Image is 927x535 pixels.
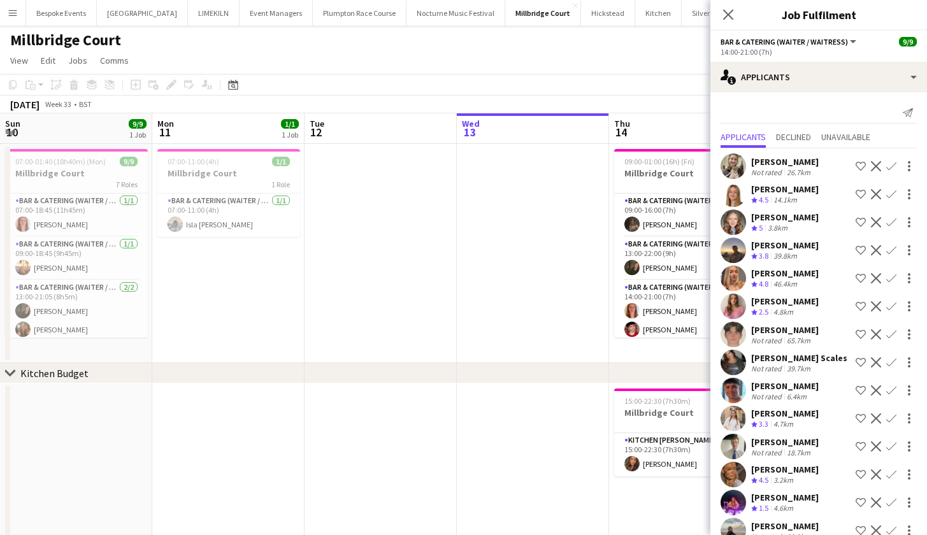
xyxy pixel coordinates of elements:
[614,194,757,237] app-card-role: Bar & Catering (Waiter / waitress)1/109:00-16:00 (7h)[PERSON_NAME]
[614,433,757,476] app-card-role: Kitchen [PERSON_NAME]1/115:00-22:30 (7h30m)[PERSON_NAME]
[751,211,819,223] div: [PERSON_NAME]
[5,194,148,237] app-card-role: Bar & Catering (Waiter / waitress)1/107:00-18:45 (11h45m)[PERSON_NAME]
[240,1,313,25] button: Event Managers
[771,475,796,486] div: 3.2km
[614,280,757,360] app-card-role: Bar & Catering (Waiter / waitress)3/314:00-21:00 (7h)[PERSON_NAME][PERSON_NAME]
[759,419,768,429] span: 3.3
[776,132,811,141] span: Declined
[129,130,146,139] div: 1 Job
[5,149,148,338] app-job-card: 07:00-01:40 (18h40m) (Mon)9/9Millbridge Court7 RolesBar & Catering (Waiter / waitress)1/107:00-18...
[100,55,129,66] span: Comms
[759,475,768,485] span: 4.5
[624,157,694,166] span: 09:00-01:00 (16h) (Fri)
[682,1,738,25] button: Silverstone
[5,52,33,69] a: View
[63,52,92,69] a: Jobs
[505,1,581,25] button: Millbridge Court
[10,55,28,66] span: View
[751,448,784,457] div: Not rated
[751,168,784,177] div: Not rated
[68,55,87,66] span: Jobs
[721,132,766,141] span: Applicants
[42,99,74,109] span: Week 33
[771,419,796,430] div: 4.7km
[821,132,870,141] span: Unavailable
[751,392,784,401] div: Not rated
[784,392,809,401] div: 6.4km
[759,251,768,260] span: 3.8
[612,125,630,139] span: 14
[10,31,121,50] h1: Millbridge Court
[272,157,290,166] span: 1/1
[751,267,819,279] div: [PERSON_NAME]
[710,6,927,23] h3: Job Fulfilment
[5,118,20,129] span: Sun
[15,157,106,166] span: 07:00-01:40 (18h40m) (Mon)
[129,119,147,129] span: 9/9
[759,223,763,232] span: 5
[281,119,299,129] span: 1/1
[614,149,757,338] app-job-card: 09:00-01:00 (16h) (Fri)9/9Millbridge Court6 RolesBar & Catering (Waiter / waitress)1/109:00-16:00...
[751,380,819,392] div: [PERSON_NAME]
[36,52,61,69] a: Edit
[5,237,148,280] app-card-role: Bar & Catering (Waiter / waitress)1/109:00-18:45 (9h45m)[PERSON_NAME]
[759,279,768,289] span: 4.8
[20,367,89,380] div: Kitchen Budget
[581,1,635,25] button: Hickstead
[751,464,819,475] div: [PERSON_NAME]
[157,194,300,237] app-card-role: Bar & Catering (Waiter / waitress)1/107:00-11:00 (4h)Isla [PERSON_NAME]
[188,1,240,25] button: LIMEKILN
[751,296,819,307] div: [PERSON_NAME]
[751,520,819,532] div: [PERSON_NAME]
[5,168,148,179] h3: Millbridge Court
[79,99,92,109] div: BST
[771,279,800,290] div: 46.4km
[771,503,796,514] div: 4.6km
[120,157,138,166] span: 9/9
[95,52,134,69] a: Comms
[310,118,324,129] span: Tue
[751,183,819,195] div: [PERSON_NAME]
[624,396,691,406] span: 15:00-22:30 (7h30m)
[751,336,784,345] div: Not rated
[3,125,20,139] span: 10
[10,98,40,111] div: [DATE]
[751,352,847,364] div: [PERSON_NAME] Scales
[759,307,768,317] span: 2.5
[614,168,757,179] h3: Millbridge Court
[116,180,138,189] span: 7 Roles
[710,62,927,92] div: Applicants
[26,1,97,25] button: Bespoke Events
[771,307,796,318] div: 4.8km
[751,324,819,336] div: [PERSON_NAME]
[155,125,174,139] span: 11
[751,239,819,251] div: [PERSON_NAME]
[97,1,188,25] button: [GEOGRAPHIC_DATA]
[751,408,819,419] div: [PERSON_NAME]
[899,37,917,46] span: 9/9
[784,336,813,345] div: 65.7km
[751,436,819,448] div: [PERSON_NAME]
[614,389,757,476] app-job-card: 15:00-22:30 (7h30m)1/1Millbridge Court1 RoleKitchen [PERSON_NAME]1/115:00-22:30 (7h30m)[PERSON_NAME]
[721,37,848,46] span: Bar & Catering (Waiter / waitress)
[751,364,784,373] div: Not rated
[614,118,630,129] span: Thu
[759,503,768,513] span: 1.5
[614,237,757,280] app-card-role: Bar & Catering (Waiter / waitress)1/113:00-22:00 (9h)[PERSON_NAME]
[751,492,819,503] div: [PERSON_NAME]
[460,125,480,139] span: 13
[765,223,790,234] div: 3.8km
[771,195,800,206] div: 14.1km
[784,364,813,373] div: 39.7km
[406,1,505,25] button: Nocturne Music Festival
[635,1,682,25] button: Kitchen
[271,180,290,189] span: 1 Role
[157,149,300,237] app-job-card: 07:00-11:00 (4h)1/1Millbridge Court1 RoleBar & Catering (Waiter / waitress)1/107:00-11:00 (4h)Isl...
[721,47,917,57] div: 14:00-21:00 (7h)
[784,448,813,457] div: 18.7km
[784,168,813,177] div: 26.7km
